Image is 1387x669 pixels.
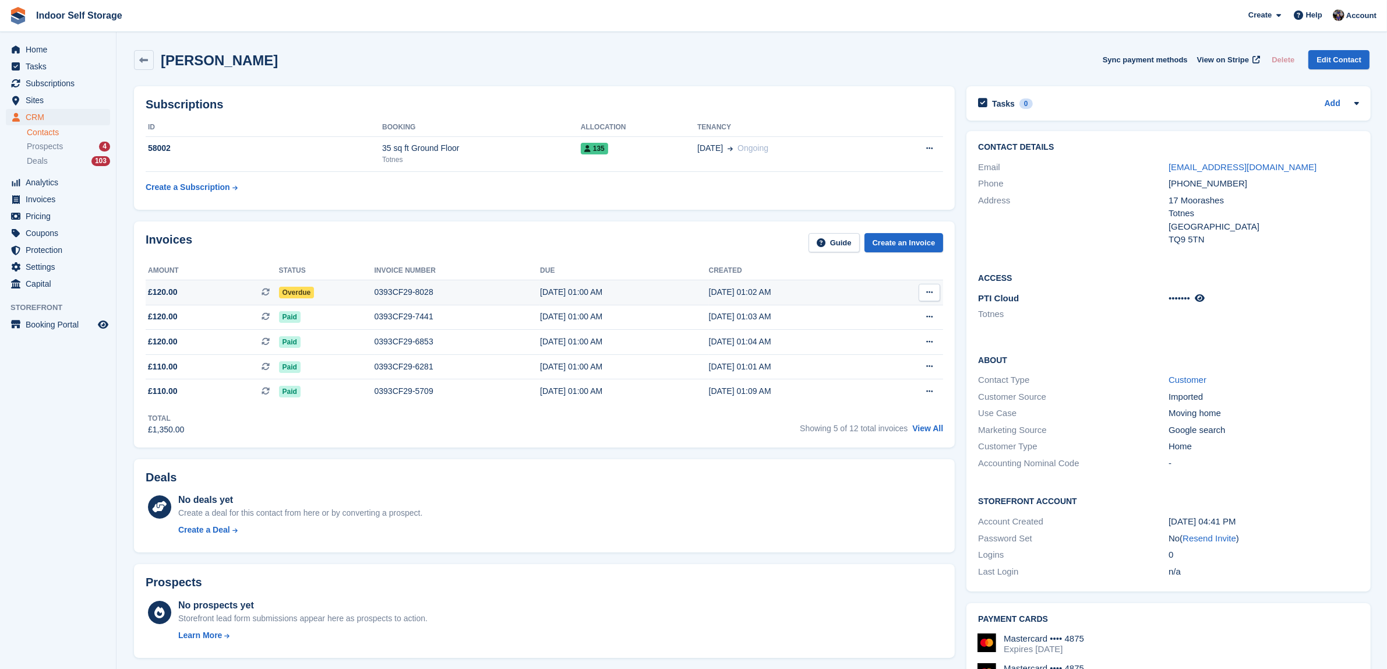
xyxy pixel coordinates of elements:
div: 58002 [146,142,382,154]
span: Paid [279,386,301,397]
span: Account [1346,10,1377,22]
th: Created [709,262,877,280]
th: Amount [146,262,279,280]
span: Paid [279,311,301,323]
h2: Tasks [992,98,1015,109]
th: Invoice number [375,262,541,280]
div: [DATE] 01:04 AM [709,336,877,348]
span: Settings [26,259,96,275]
a: Prospects 4 [27,140,110,153]
div: [DATE] 01:01 AM [709,361,877,373]
div: 0393CF29-6281 [375,361,541,373]
div: [DATE] 01:00 AM [540,311,708,323]
span: Subscriptions [26,75,96,91]
a: Indoor Self Storage [31,6,127,25]
th: Tenancy [697,118,880,137]
div: 35 sq ft Ground Floor [382,142,581,154]
div: n/a [1169,565,1359,579]
span: [DATE] [697,142,723,154]
a: menu [6,208,110,224]
span: Help [1306,9,1322,21]
h2: Contact Details [978,143,1359,152]
th: ID [146,118,382,137]
span: Protection [26,242,96,258]
div: 0393CF29-5709 [375,385,541,397]
span: ( ) [1180,533,1239,543]
a: menu [6,316,110,333]
div: [DATE] 01:00 AM [540,286,708,298]
div: Create a Deal [178,524,230,536]
div: Use Case [978,407,1169,420]
div: [DATE] 01:09 AM [709,385,877,397]
div: Logins [978,548,1169,562]
h2: Subscriptions [146,98,943,111]
div: Customer Type [978,440,1169,453]
div: Contact Type [978,374,1169,387]
div: Customer Source [978,390,1169,404]
span: Create [1248,9,1272,21]
span: PTI Cloud [978,293,1019,303]
h2: [PERSON_NAME] [161,52,278,68]
div: 17 Moorashes [1169,194,1359,207]
span: £110.00 [148,361,178,373]
div: 4 [99,142,110,152]
span: Ongoing [737,143,768,153]
div: 0 [1019,98,1033,109]
div: Home [1169,440,1359,453]
span: £120.00 [148,336,178,348]
a: menu [6,109,110,125]
div: Account Created [978,515,1169,529]
div: Last Login [978,565,1169,579]
div: [GEOGRAPHIC_DATA] [1169,220,1359,234]
a: menu [6,174,110,191]
a: Create an Invoice [864,233,944,252]
a: menu [6,276,110,292]
div: Create a deal for this contact from here or by converting a prospect. [178,507,422,519]
span: Showing 5 of 12 total invoices [800,424,908,433]
span: £110.00 [148,385,178,397]
div: Totnes [382,154,581,165]
a: menu [6,58,110,75]
div: 0393CF29-7441 [375,311,541,323]
a: Edit Contact [1308,50,1370,69]
span: Home [26,41,96,58]
li: Totnes [978,308,1169,321]
a: Add [1325,97,1340,111]
span: Paid [279,336,301,348]
button: Delete [1267,50,1299,69]
div: Imported [1169,390,1359,404]
div: Email [978,161,1169,174]
img: Sandra Pomeroy [1333,9,1344,21]
span: Paid [279,361,301,373]
a: View All [912,424,943,433]
a: Create a Deal [178,524,422,536]
div: Learn More [178,629,222,642]
th: Allocation [581,118,697,137]
div: 0393CF29-6853 [375,336,541,348]
span: CRM [26,109,96,125]
span: Booking Portal [26,316,96,333]
a: Customer [1169,375,1206,385]
a: Learn More [178,629,428,642]
div: Mastercard •••• 4875 [1004,633,1084,644]
div: No prospects yet [178,598,428,612]
div: No deals yet [178,493,422,507]
span: ••••••• [1169,293,1190,303]
div: Google search [1169,424,1359,437]
div: [DATE] 01:03 AM [709,311,877,323]
h2: Access [978,272,1359,283]
div: 0393CF29-8028 [375,286,541,298]
div: [DATE] 01:00 AM [540,336,708,348]
a: menu [6,259,110,275]
a: menu [6,225,110,241]
div: [DATE] 01:00 AM [540,361,708,373]
a: View on Stripe [1192,50,1263,69]
span: Coupons [26,225,96,241]
th: Due [540,262,708,280]
div: Moving home [1169,407,1359,420]
div: 103 [91,156,110,166]
div: Storefront lead form submissions appear here as prospects to action. [178,612,428,625]
th: Status [279,262,375,280]
h2: Storefront Account [978,495,1359,506]
a: menu [6,191,110,207]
